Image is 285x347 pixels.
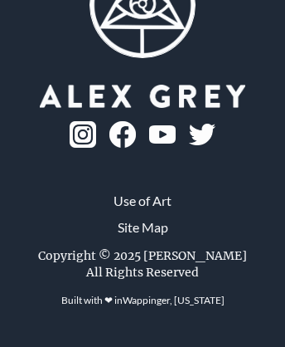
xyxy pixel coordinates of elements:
[114,191,171,211] a: Use of Art
[149,125,176,144] img: youtube-logo.png
[38,247,247,264] div: Copyright © 2025 [PERSON_NAME]
[86,264,199,281] div: All Rights Reserved
[189,124,215,145] img: twitter-logo.png
[55,287,231,314] div: Built with ❤ in
[70,121,96,148] img: ig-logo.png
[109,121,136,148] img: fb-logo.png
[118,217,168,237] a: Site Map
[123,294,225,306] a: Wappinger, [US_STATE]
